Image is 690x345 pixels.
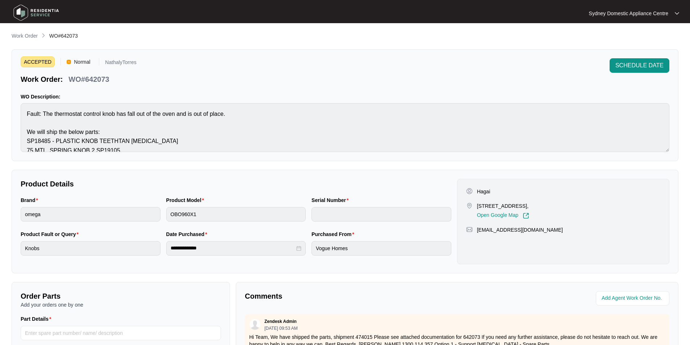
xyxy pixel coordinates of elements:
[466,226,473,233] img: map-pin
[105,60,136,67] p: NathalyTorres
[311,231,357,238] label: Purchased From
[477,213,529,219] a: Open Google Map
[21,207,160,222] input: Brand
[311,197,351,204] label: Serial Number
[250,319,260,330] img: user.svg
[477,202,529,210] p: [STREET_ADDRESS],
[311,241,451,256] input: Purchased From
[171,244,295,252] input: Date Purchased
[68,74,109,84] p: WO#642073
[245,291,452,301] p: Comments
[477,226,563,233] p: [EMAIL_ADDRESS][DOMAIN_NAME]
[523,213,529,219] img: Link-External
[166,197,207,204] label: Product Model
[21,291,221,301] p: Order Parts
[12,32,38,39] p: Work Order
[610,58,669,73] button: SCHEDULE DATE
[71,56,93,67] span: Normal
[615,61,664,70] span: SCHEDULE DATE
[264,326,298,331] p: [DATE] 09:53 AM
[21,197,41,204] label: Brand
[49,33,78,39] span: WO#642073
[21,93,669,100] p: WO Description:
[21,103,669,152] textarea: Fault: The thermostat control knob has fall out of the oven and is out of place. We will ship the...
[21,231,81,238] label: Product Fault or Query
[21,326,221,340] input: Part Details
[21,241,160,256] input: Product Fault or Query
[21,315,54,323] label: Part Details
[166,231,210,238] label: Date Purchased
[21,301,221,308] p: Add your orders one by one
[11,2,62,24] img: residentia service logo
[602,294,665,303] input: Add Agent Work Order No.
[21,74,63,84] p: Work Order:
[311,207,451,222] input: Serial Number
[21,179,451,189] p: Product Details
[166,207,306,222] input: Product Model
[67,60,71,64] img: Vercel Logo
[264,319,297,324] p: Zendesk Admin
[21,56,55,67] span: ACCEPTED
[477,188,490,195] p: Hagai
[466,202,473,209] img: map-pin
[10,32,39,40] a: Work Order
[466,188,473,194] img: user-pin
[41,33,46,38] img: chevron-right
[589,10,668,17] p: Sydney Domestic Appliance Centre
[675,12,679,15] img: dropdown arrow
